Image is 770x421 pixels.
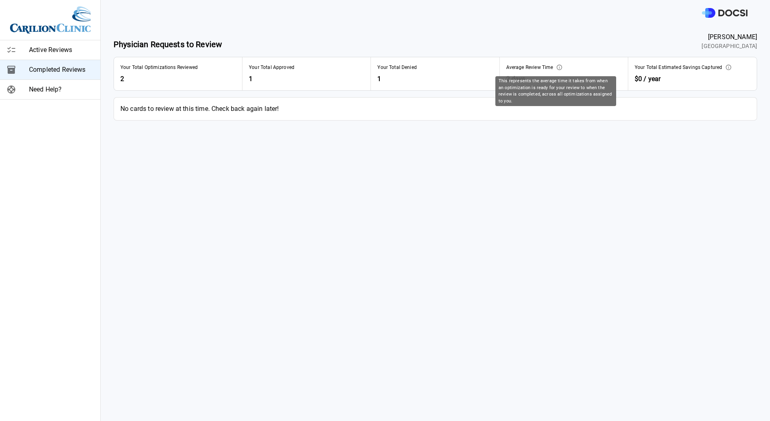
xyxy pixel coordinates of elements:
[725,64,732,71] svg: This is the estimated annual impact of the preference card optimizations which you have approved....
[556,64,563,71] svg: This represents the average time it takes from when an optimization is ready for your review to w...
[249,74,364,84] span: 1
[114,38,222,50] span: Physician Requests to Review
[120,64,198,71] span: Your Total Optimizations Reviewed
[10,6,91,33] img: Site Logo
[635,64,722,71] span: Your Total Estimated Savings Captured
[377,74,493,84] span: 1
[29,65,94,75] span: Completed Reviews
[635,75,660,83] span: $0 / year
[249,64,294,71] span: Your Total Approved
[114,98,757,120] span: No cards to review at this time. Check back again later!
[702,8,747,18] img: DOCSI Logo
[377,64,417,71] span: Your Total Denied
[506,64,553,71] span: Average Review Time
[120,74,236,84] span: 2
[495,76,616,106] div: This represents the average time it takes from when an optimization is ready for your review to w...
[702,32,757,42] span: [PERSON_NAME]
[29,45,94,55] span: Active Reviews
[702,42,757,50] span: [GEOGRAPHIC_DATA]
[29,85,94,94] span: Need Help?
